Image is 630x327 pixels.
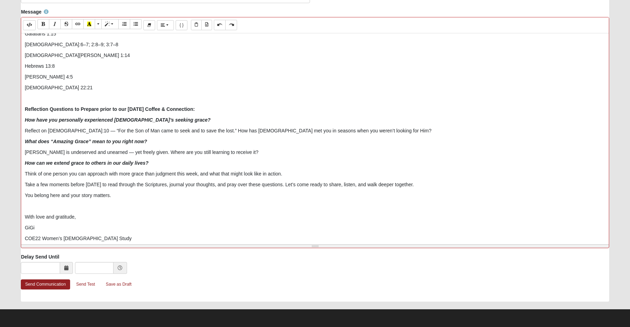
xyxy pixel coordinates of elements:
[23,20,36,30] button: Code Editor
[25,52,605,59] p: [DEMOGRAPHIC_DATA][PERSON_NAME] 1:14
[72,19,84,29] button: Link (⌘+K)
[25,127,605,134] p: Reflect on [DEMOGRAPHIC_DATA]:10 — “For the Son of Man came to seek and to save the lost.” How ha...
[25,84,605,91] p: [DEMOGRAPHIC_DATA] 22:21
[25,139,147,144] b: What does “Amazing Grace” mean to you right now?
[25,149,605,156] p: [PERSON_NAME] is undeserved and unearned — yet freely given. Where are you still learning to rece...
[25,235,605,242] p: COE22 Women’s [DEMOGRAPHIC_DATA] Study
[60,19,72,29] button: Strikethrough (⌘+⇧+S)
[25,117,210,123] b: How have you personally experienced [DEMOGRAPHIC_DATA]’s seeking grace?
[83,19,95,29] button: Recent Color
[25,192,605,199] p: You belong here and your story matters.
[25,30,605,38] p: Galatians 1:15
[21,253,59,260] label: Delay Send Until
[25,213,605,221] p: With love and gratitude,
[191,20,202,30] button: Paste Text
[37,19,49,29] button: Bold (⌘+B)
[21,245,608,248] div: Resize
[25,106,195,112] b: Reflection Questions to Prepare prior to our [DATE] Coffee & Connection:
[130,19,142,29] button: Unordered list (⌘+⇧+NUM7)
[101,19,118,29] button: Style
[21,8,48,15] label: Message
[101,279,136,290] a: Save as Draft
[25,170,605,178] p: Think of one person you can approach with more grace than judgment this week, and what that might...
[21,279,70,289] a: Send Communication
[25,224,605,231] p: GiGi
[25,63,605,70] p: Hebrews 13:8
[118,19,130,29] button: Ordered list (⌘+⇧+NUM8)
[25,41,605,48] p: [DEMOGRAPHIC_DATA]:6–7; 2:8–9; 3:7–8
[225,20,237,30] button: Redo (⌘+⇧+Z)
[25,73,605,81] p: [PERSON_NAME] 4:5
[25,181,605,188] p: Take a few moments before [DATE] to read through the Scriptures, journal your thoughts, and pray ...
[143,20,155,30] button: Remove Font Style (⌘+\)
[176,20,187,30] button: Merge Field
[49,19,61,29] button: Italic (⌘+I)
[25,160,148,166] i: How can we extend grace to others in our daily lives?
[214,20,226,30] button: Undo (⌘+Z)
[95,19,102,29] button: More Color
[157,20,174,30] button: Paragraph
[201,20,212,30] button: Paste from Word
[72,279,100,290] a: Send Test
